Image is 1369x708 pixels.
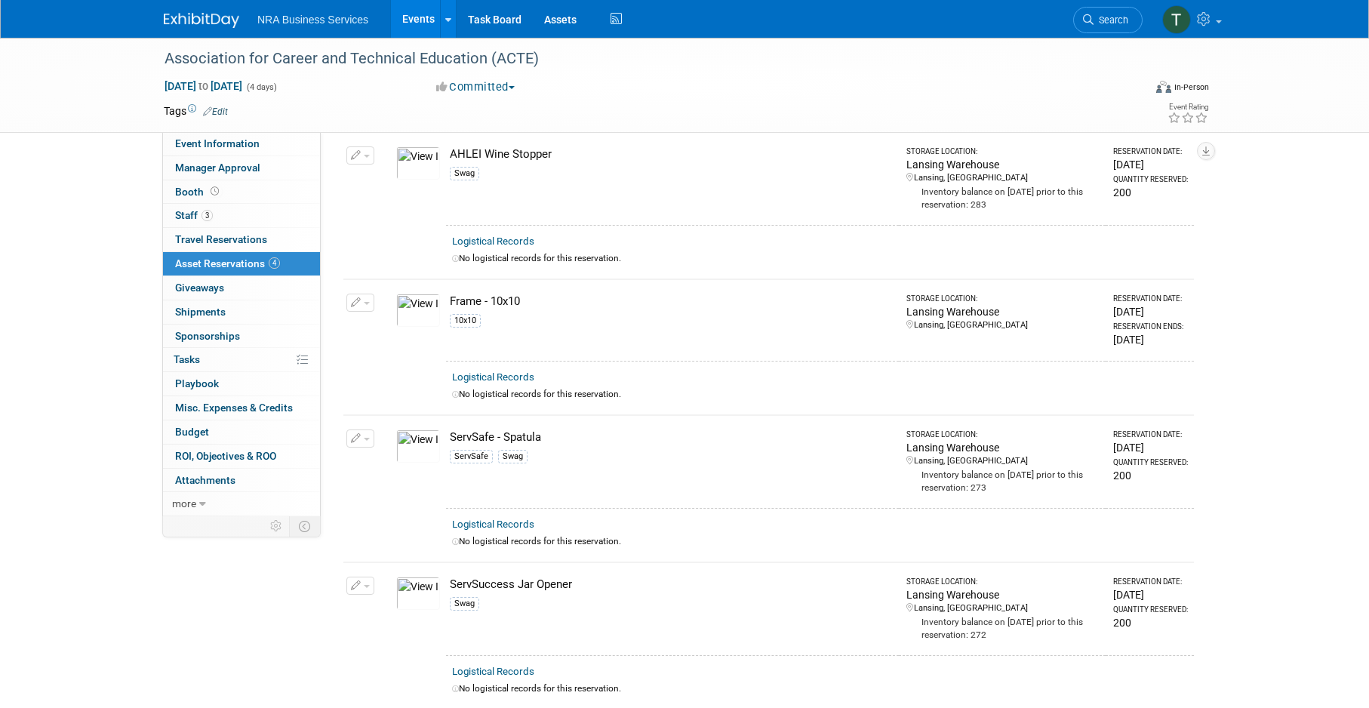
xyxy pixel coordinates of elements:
[263,516,290,536] td: Personalize Event Tab Strip
[906,614,1100,642] div: Inventory balance on [DATE] prior to this reservation: 272
[203,106,228,117] a: Edit
[452,252,1188,265] div: No logistical records for this reservation.
[906,440,1100,455] div: Lansing Warehouse
[202,210,213,221] span: 3
[163,469,320,492] a: Attachments
[163,396,320,420] a: Misc. Expenses & Credits
[172,497,196,509] span: more
[163,445,320,468] a: ROI, Objectives & ROO
[452,371,534,383] a: Logistical Records
[175,306,226,318] span: Shipments
[175,450,276,462] span: ROI, Objectives & ROO
[164,79,243,93] span: [DATE] [DATE]
[906,184,1100,211] div: Inventory balance on [DATE] prior to this reservation: 283
[1113,605,1188,615] div: Quantity Reserved:
[175,330,240,342] span: Sponsorships
[450,450,493,463] div: ServSafe
[1113,332,1188,347] div: [DATE]
[1113,587,1188,602] div: [DATE]
[906,587,1100,602] div: Lansing Warehouse
[163,180,320,204] a: Booth
[450,294,893,309] div: Frame - 10x10
[175,209,213,221] span: Staff
[163,492,320,516] a: more
[1156,81,1171,93] img: Format-Inperson.png
[1113,457,1188,468] div: Quantity Reserved:
[452,682,1188,695] div: No logistical records for this reservation.
[175,426,209,438] span: Budget
[1113,174,1188,185] div: Quantity Reserved:
[175,257,280,269] span: Asset Reservations
[906,467,1100,494] div: Inventory balance on [DATE] prior to this reservation: 273
[450,597,479,611] div: Swag
[1174,82,1209,93] div: In-Person
[196,80,211,92] span: to
[906,304,1100,319] div: Lansing Warehouse
[175,162,260,174] span: Manager Approval
[1113,615,1188,630] div: 200
[498,450,528,463] div: Swag
[906,429,1100,440] div: Storage Location:
[163,348,320,371] a: Tasks
[452,666,534,677] a: Logistical Records
[906,319,1100,331] div: Lansing, [GEOGRAPHIC_DATA]
[450,577,893,593] div: ServSuccess Jar Opener
[175,186,222,198] span: Booth
[450,167,479,180] div: Swag
[163,372,320,396] a: Playbook
[1073,7,1143,33] a: Search
[164,103,228,119] td: Tags
[396,294,440,327] img: View Images
[175,377,219,389] span: Playbook
[431,79,521,95] button: Committed
[164,13,239,28] img: ExhibitDay
[174,353,200,365] span: Tasks
[175,233,267,245] span: Travel Reservations
[450,146,893,162] div: AHLEI Wine Stopper
[450,429,893,445] div: ServSafe - Spatula
[452,519,534,530] a: Logistical Records
[257,14,368,26] span: NRA Business Services
[163,156,320,180] a: Manager Approval
[1162,5,1191,34] img: Terry Gamal ElDin
[1094,14,1128,26] span: Search
[452,235,534,247] a: Logistical Records
[1113,322,1188,332] div: Reservation Ends:
[1113,577,1188,587] div: Reservation Date:
[906,146,1100,157] div: Storage Location:
[1113,157,1188,172] div: [DATE]
[450,314,481,328] div: 10x10
[906,157,1100,172] div: Lansing Warehouse
[906,455,1100,467] div: Lansing, [GEOGRAPHIC_DATA]
[163,420,320,444] a: Budget
[1054,78,1209,101] div: Event Format
[1113,429,1188,440] div: Reservation Date:
[175,137,260,149] span: Event Information
[159,45,1120,72] div: Association for Career and Technical Education (ACTE)
[1113,440,1188,455] div: [DATE]
[906,294,1100,304] div: Storage Location:
[163,228,320,251] a: Travel Reservations
[452,535,1188,548] div: No logistical records for this reservation.
[1113,185,1188,200] div: 200
[175,402,293,414] span: Misc. Expenses & Credits
[163,252,320,276] a: Asset Reservations4
[1113,304,1188,319] div: [DATE]
[396,577,440,610] img: View Images
[906,172,1100,184] div: Lansing, [GEOGRAPHIC_DATA]
[452,388,1188,401] div: No logistical records for this reservation.
[1113,146,1188,157] div: Reservation Date:
[396,429,440,463] img: View Images
[906,602,1100,614] div: Lansing, [GEOGRAPHIC_DATA]
[163,276,320,300] a: Giveaways
[163,300,320,324] a: Shipments
[269,257,280,269] span: 4
[245,82,277,92] span: (4 days)
[208,186,222,197] span: Booth not reserved yet
[906,577,1100,587] div: Storage Location:
[290,516,321,536] td: Toggle Event Tabs
[163,325,320,348] a: Sponsorships
[175,282,224,294] span: Giveaways
[163,204,320,227] a: Staff3
[1167,103,1208,111] div: Event Rating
